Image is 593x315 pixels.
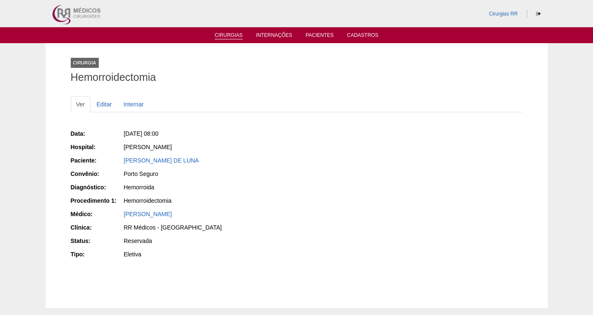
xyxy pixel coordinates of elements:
div: Paciente: [71,156,123,165]
i: Sair [536,11,541,16]
div: Reservada [124,237,291,245]
div: Convênio: [71,170,123,178]
div: Diagnóstico: [71,183,123,191]
div: Status: [71,237,123,245]
h1: Hemorroidectomia [71,72,523,83]
div: Cirurgia [71,58,99,68]
a: [PERSON_NAME] [124,211,172,217]
div: Hemorroidectomia [124,196,291,205]
div: Médico: [71,210,123,218]
a: [PERSON_NAME] DE LUNA [124,157,199,164]
div: Hemorroida [124,183,291,191]
div: RR Médicos - [GEOGRAPHIC_DATA] [124,223,291,232]
div: Porto Seguro [124,170,291,178]
a: Cadastros [347,32,378,41]
a: Cirurgias RR [489,11,518,17]
a: Internar [118,96,149,112]
div: [PERSON_NAME] [124,143,291,151]
a: Editar [91,96,118,112]
div: Procedimento 1: [71,196,123,205]
a: Cirurgias [215,32,243,39]
a: Internações [256,32,293,41]
span: [DATE] 08:00 [124,130,159,137]
div: Tipo: [71,250,123,258]
div: Data: [71,129,123,138]
div: Eletiva [124,250,291,258]
div: Hospital: [71,143,123,151]
div: Clínica: [71,223,123,232]
a: Pacientes [305,32,334,41]
a: Ver [71,96,90,112]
